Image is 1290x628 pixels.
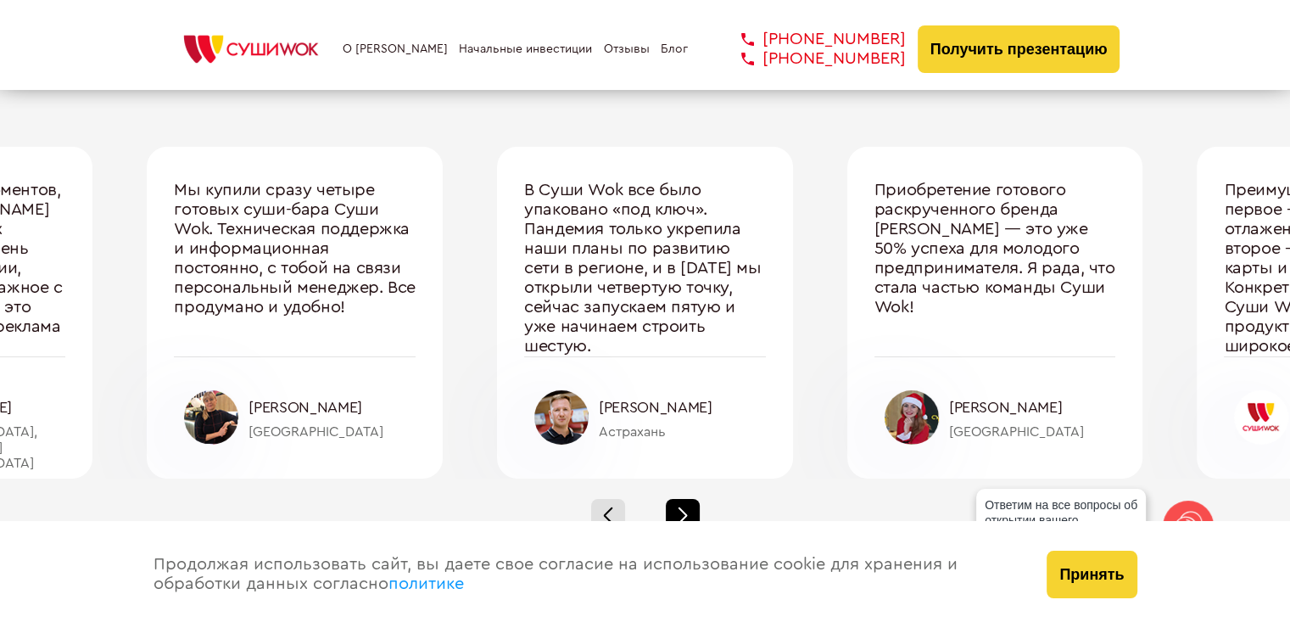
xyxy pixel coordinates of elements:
div: В Суши Wok все было упаковано «под ключ». Пандемия только укрепила наши планы по развитию сети в ... [524,181,766,356]
a: [PHONE_NUMBER] [716,30,906,49]
div: [PERSON_NAME] [599,399,766,417]
a: Начальные инвестиции [459,42,592,56]
div: Продолжая использовать сайт, вы даете свое согласие на использование cookie для хранения и обрабо... [137,521,1030,628]
div: [PERSON_NAME] [249,399,416,417]
a: политике [388,575,464,592]
button: Получить презентацию [918,25,1120,73]
div: Приобретение готового раскрученного бренда [PERSON_NAME] — это уже 50% успеха для молодого предпр... [874,181,1116,356]
div: [PERSON_NAME] [949,399,1116,417]
a: О [PERSON_NAME] [343,42,448,56]
a: Блог [661,42,688,56]
button: Принять [1047,551,1136,598]
div: Ответим на все вопросы об открытии вашего [PERSON_NAME]! [976,489,1146,552]
div: [GEOGRAPHIC_DATA] [949,424,1116,440]
div: Астрахань [599,424,766,440]
a: Отзывы [604,42,650,56]
a: [PHONE_NUMBER] [716,49,906,69]
img: СУШИWOK [170,31,332,68]
div: Мы купили сразу четыре готовых суши-бара Суши Wok. Техническая поддержка и информационная постоян... [174,181,416,356]
div: [GEOGRAPHIC_DATA] [249,424,416,440]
